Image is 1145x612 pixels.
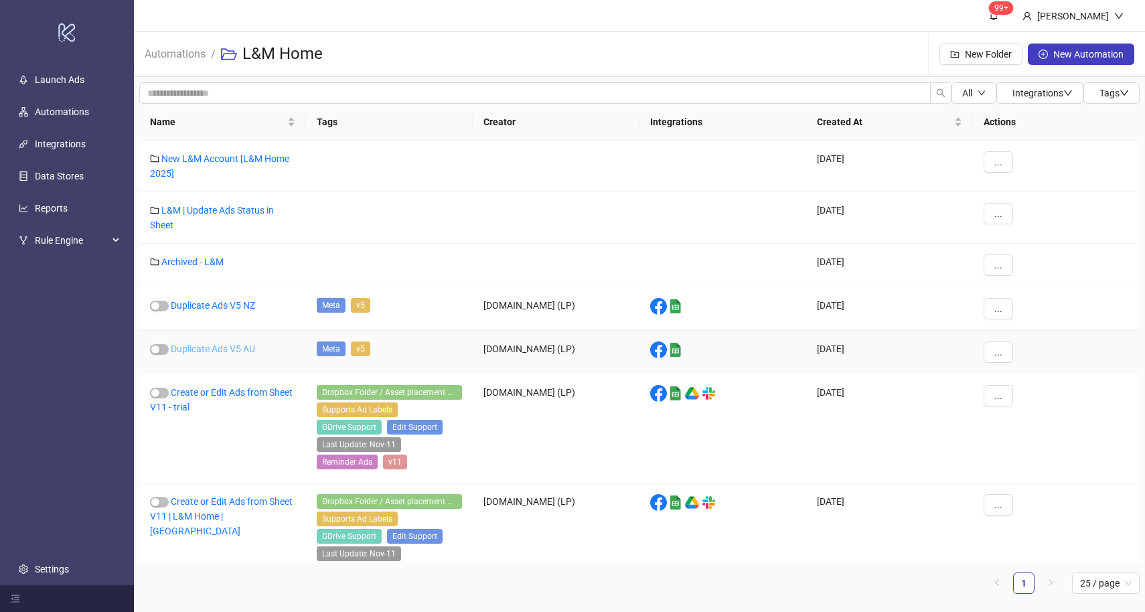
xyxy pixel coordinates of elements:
[351,298,370,313] span: v5
[984,341,1013,363] button: ...
[994,260,1002,271] span: ...
[1040,572,1061,594] li: Next Page
[973,104,1140,141] th: Actions
[806,192,973,244] div: [DATE]
[161,256,224,267] a: Archived - L&M
[1072,572,1140,594] div: Page Size
[150,496,293,536] a: Create or Edit Ads from Sheet V11 | L&M Home | [GEOGRAPHIC_DATA]
[473,483,639,593] div: [DOMAIN_NAME] (LP)
[211,33,216,76] li: /
[150,154,159,163] span: folder
[984,254,1013,276] button: ...
[35,228,108,254] span: Rule Engine
[387,529,443,544] span: Edit Support
[1040,572,1061,594] button: right
[936,88,945,98] span: search
[978,89,986,97] span: down
[351,341,370,356] span: v5
[317,546,401,561] span: Last Update: Nov-11
[150,205,274,230] a: L&M | Update Ads Status in Sheet
[317,529,382,544] span: GDrive Support
[242,44,323,65] h3: L&M Home
[939,44,1022,65] button: New Folder
[1114,11,1124,21] span: down
[817,114,951,129] span: Created At
[1028,44,1134,65] button: New Automation
[996,82,1083,104] button: Integrationsdown
[317,512,398,526] span: Supports Ad Labels
[150,206,159,215] span: folder
[1099,88,1129,98] span: Tags
[984,385,1013,406] button: ...
[150,153,289,179] a: New L&M Account [L&M Home 2025]
[19,236,28,246] span: fork
[473,104,639,141] th: Creator
[139,104,306,141] th: Name
[35,139,86,150] a: Integrations
[1063,88,1073,98] span: down
[317,341,346,356] span: Meta
[306,104,473,141] th: Tags
[806,244,973,287] div: [DATE]
[35,107,89,118] a: Automations
[387,420,443,435] span: Edit Support
[35,564,69,575] a: Settings
[221,46,237,62] span: folder-open
[317,385,462,400] span: Dropbox Folder / Asset placement detection
[1012,88,1073,98] span: Integrations
[994,500,1002,510] span: ...
[150,257,159,266] span: folder
[994,303,1002,314] span: ...
[806,141,973,192] div: [DATE]
[317,420,382,435] span: GDrive Support
[1080,573,1132,593] span: 25 / page
[984,151,1013,173] button: ...
[984,494,1013,516] button: ...
[993,579,1001,587] span: left
[1032,9,1114,23] div: [PERSON_NAME]
[35,171,84,182] a: Data Stores
[994,157,1002,167] span: ...
[806,104,973,141] th: Created At
[473,287,639,331] div: [DOMAIN_NAME] (LP)
[806,331,973,374] div: [DATE]
[989,1,1014,15] sup: 1541
[1120,88,1129,98] span: down
[317,455,378,469] span: Reminder Ads
[950,50,960,59] span: folder-add
[473,331,639,374] div: [DOMAIN_NAME] (LP)
[1083,82,1140,104] button: Tagsdown
[806,374,973,483] div: [DATE]
[142,46,208,60] a: Automations
[994,390,1002,401] span: ...
[317,402,398,417] span: Supports Ad Labels
[383,455,407,469] span: v11
[984,298,1013,319] button: ...
[473,374,639,483] div: [DOMAIN_NAME] (LP)
[986,572,1008,594] button: left
[171,300,255,311] a: Duplicate Ads V5 NZ
[1014,573,1034,593] a: 1
[35,204,68,214] a: Reports
[1047,579,1055,587] span: right
[989,11,998,20] span: bell
[994,208,1002,219] span: ...
[962,88,972,98] span: All
[150,387,293,412] a: Create or Edit Ads from Sheet V11 - trial
[171,343,255,354] a: Duplicate Ads V5 AU
[984,203,1013,224] button: ...
[1013,572,1035,594] li: 1
[317,437,401,452] span: Last Update: Nov-11
[806,483,973,593] div: [DATE]
[639,104,806,141] th: Integrations
[986,572,1008,594] li: Previous Page
[11,594,20,603] span: menu-fold
[150,114,285,129] span: Name
[317,494,462,509] span: Dropbox Folder / Asset placement detection
[1053,49,1124,60] span: New Automation
[951,82,996,104] button: Alldown
[806,287,973,331] div: [DATE]
[35,75,84,86] a: Launch Ads
[1022,11,1032,21] span: user
[317,298,346,313] span: Meta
